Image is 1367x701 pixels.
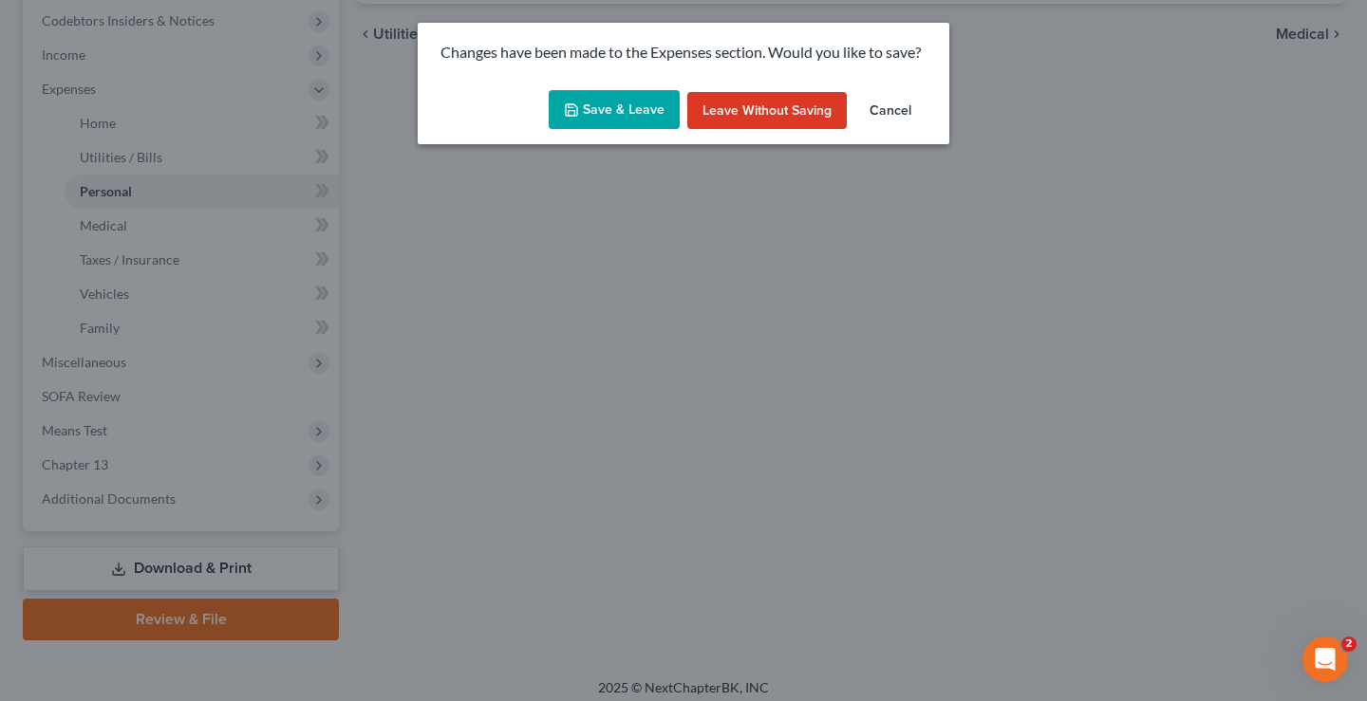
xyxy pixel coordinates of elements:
[854,92,927,130] button: Cancel
[549,90,680,130] button: Save & Leave
[687,92,847,130] button: Leave without Saving
[1341,636,1357,652] span: 2
[1302,636,1348,682] iframe: Intercom live chat
[440,42,927,64] p: Changes have been made to the Expenses section. Would you like to save?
